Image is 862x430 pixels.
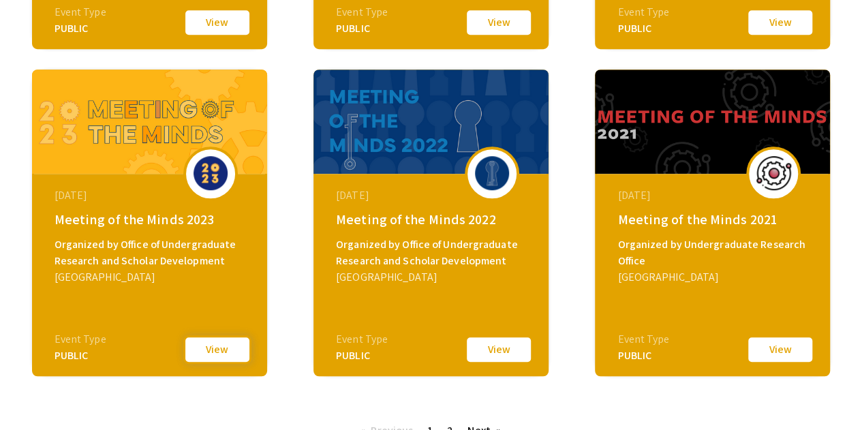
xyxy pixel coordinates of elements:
button: View [183,8,251,37]
div: Meeting of the Minds 2022 [336,209,529,230]
div: PUBLIC [617,348,669,364]
div: PUBLIC [336,348,388,364]
div: Event Type [617,331,669,348]
button: View [465,8,533,37]
div: Organized by Undergraduate Research Office [617,236,811,269]
div: Event Type [336,331,388,348]
div: [DATE] [336,187,529,204]
div: [DATE] [55,187,248,204]
img: cmu-meeting-of-the-minds-2021_eventLogo_b8bc85_.png [753,156,794,190]
iframe: Chat [10,369,58,420]
button: View [746,8,814,37]
img: cmu-meeting-of-the-minds-2021_eventCoverPhoto_6711c1__thumb.png [595,70,830,174]
div: Event Type [55,331,106,348]
div: Meeting of the Minds 2023 [55,209,248,230]
button: View [465,335,533,364]
div: [DATE] [617,187,811,204]
img: meeting-of-the-minds-2022_eventLogo_2905e8_.png [472,156,512,190]
div: Organized by Office of Undergraduate Research and Scholar Development [336,236,529,269]
div: Event Type [617,4,669,20]
div: PUBLIC [617,20,669,37]
div: PUBLIC [336,20,388,37]
img: meeting-of-the-minds-2023_eventCoverPhoto_4bd2c5__thumb.png [32,70,267,174]
div: PUBLIC [55,348,106,364]
button: View [746,335,814,364]
div: Meeting of the Minds 2021 [617,209,811,230]
div: [GEOGRAPHIC_DATA] [617,269,811,286]
img: meeting-of-the-minds-2022_eventCoverPhoto_d69a4e__thumb.png [313,70,549,174]
div: Event Type [336,4,388,20]
div: PUBLIC [55,20,106,37]
img: meeting-of-the-minds-2023_eventLogo_739271_.png [190,156,231,190]
div: [GEOGRAPHIC_DATA] [336,269,529,286]
div: Event Type [55,4,106,20]
button: View [183,335,251,364]
div: Organized by Office of Undergraduate Research and Scholar Development [55,236,248,269]
div: [GEOGRAPHIC_DATA] [55,269,248,286]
